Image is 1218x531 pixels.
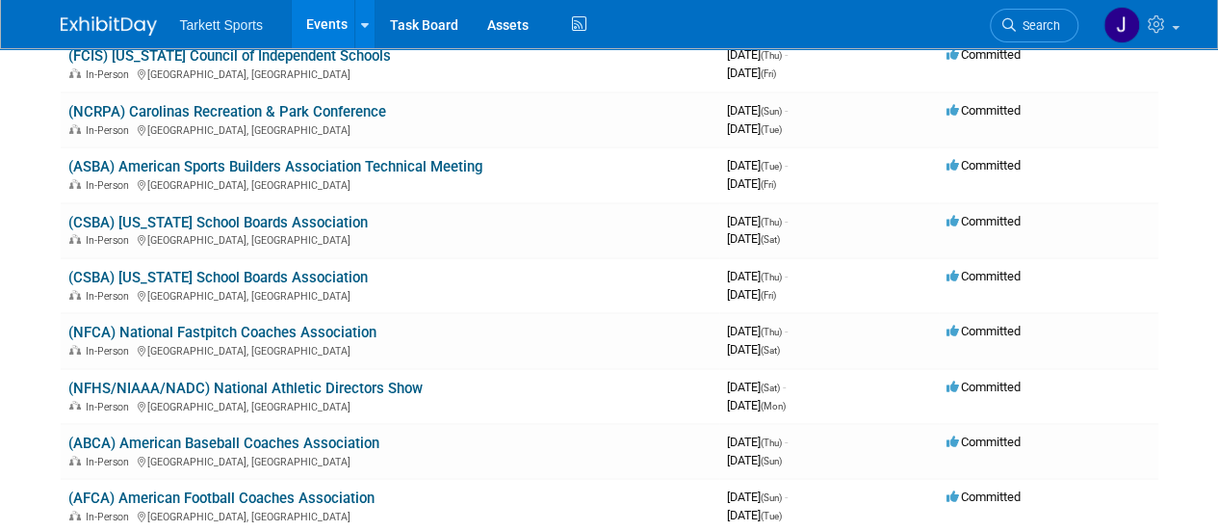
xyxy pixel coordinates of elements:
span: In-Person [86,234,135,247]
span: In-Person [86,401,135,413]
span: (Fri) [761,68,776,79]
span: - [785,490,788,504]
a: (CSBA) [US_STATE] School Boards Association [68,269,368,286]
span: [DATE] [727,342,780,357]
span: Committed [946,103,1021,118]
span: In-Person [86,179,135,192]
span: [DATE] [727,231,780,246]
span: [DATE] [727,324,788,338]
span: (Tue) [761,511,782,521]
div: [GEOGRAPHIC_DATA], [GEOGRAPHIC_DATA] [68,508,712,523]
span: In-Person [86,124,135,137]
img: In-Person Event [69,511,81,520]
span: In-Person [86,511,135,523]
span: [DATE] [727,380,786,394]
span: In-Person [86,68,135,81]
a: (ABCA) American Baseball Coaches Association [68,435,379,452]
span: Committed [946,47,1021,62]
span: In-Person [86,345,135,358]
span: [DATE] [727,66,776,80]
span: [DATE] [727,508,782,522]
span: - [785,47,788,62]
span: Tarkett Sports [180,17,263,33]
span: - [783,380,786,394]
img: In-Person Event [69,290,81,300]
span: (Thu) [761,50,782,61]
a: Search [990,9,1078,42]
span: [DATE] [727,103,788,118]
span: (Sat) [761,383,780,393]
div: [GEOGRAPHIC_DATA], [GEOGRAPHIC_DATA] [68,453,712,468]
span: Committed [946,324,1021,338]
a: (FCIS) [US_STATE] Council of Independent Schools [68,47,391,65]
img: In-Person Event [69,234,81,244]
div: [GEOGRAPHIC_DATA], [GEOGRAPHIC_DATA] [68,231,712,247]
span: (Mon) [761,401,786,412]
span: (Thu) [761,327,782,337]
span: [DATE] [727,214,788,228]
a: (NCRPA) Carolinas Recreation & Park Conference [68,103,386,120]
span: [DATE] [727,398,786,412]
span: (Fri) [761,290,776,301]
span: [DATE] [727,176,776,191]
span: [DATE] [727,47,788,62]
span: (Tue) [761,124,782,135]
a: (NFHS/NIAAA/NADC) National Athletic Directors Show [68,380,423,397]
span: [DATE] [727,435,788,449]
span: [DATE] [727,158,788,173]
span: (Sun) [761,106,782,117]
a: (AFCA) American Football Coaches Association [68,490,375,507]
span: - [785,103,788,118]
span: (Thu) [761,272,782,282]
a: (CSBA) [US_STATE] School Boards Association [68,214,368,231]
span: (Thu) [761,217,782,227]
span: Committed [946,490,1021,504]
span: In-Person [86,456,135,468]
span: (Thu) [761,438,782,448]
span: (Sun) [761,456,782,466]
span: [DATE] [727,490,788,504]
span: - [785,158,788,173]
span: (Tue) [761,161,782,172]
img: Jeff Sackman [1103,7,1140,43]
span: [DATE] [727,453,782,467]
img: In-Person Event [69,345,81,355]
span: - [785,324,788,338]
div: [GEOGRAPHIC_DATA], [GEOGRAPHIC_DATA] [68,66,712,81]
span: (Sat) [761,345,780,356]
div: [GEOGRAPHIC_DATA], [GEOGRAPHIC_DATA] [68,121,712,137]
a: (ASBA) American Sports Builders Association Technical Meeting [68,158,482,175]
span: Committed [946,214,1021,228]
span: [DATE] [727,287,776,302]
img: In-Person Event [69,179,81,189]
span: - [785,435,788,449]
div: [GEOGRAPHIC_DATA], [GEOGRAPHIC_DATA] [68,287,712,303]
img: In-Person Event [69,68,81,78]
span: [DATE] [727,121,782,136]
span: Search [1016,18,1060,33]
span: Committed [946,380,1021,394]
span: In-Person [86,290,135,303]
img: In-Person Event [69,401,81,411]
img: In-Person Event [69,456,81,465]
span: [DATE] [727,269,788,283]
span: (Sat) [761,234,780,245]
span: - [785,269,788,283]
span: Committed [946,158,1021,173]
img: ExhibitDay [61,16,157,36]
img: In-Person Event [69,124,81,134]
span: (Fri) [761,179,776,190]
span: Committed [946,435,1021,449]
span: - [785,214,788,228]
div: [GEOGRAPHIC_DATA], [GEOGRAPHIC_DATA] [68,398,712,413]
div: [GEOGRAPHIC_DATA], [GEOGRAPHIC_DATA] [68,176,712,192]
span: Committed [946,269,1021,283]
span: (Sun) [761,492,782,503]
a: (NFCA) National Fastpitch Coaches Association [68,324,376,341]
div: [GEOGRAPHIC_DATA], [GEOGRAPHIC_DATA] [68,342,712,358]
